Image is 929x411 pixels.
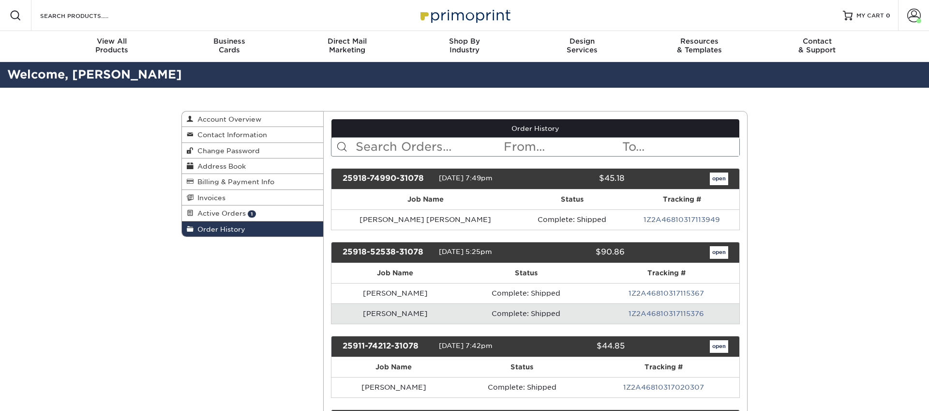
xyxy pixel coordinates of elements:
[182,190,323,205] a: Invoices
[641,37,758,54] div: & Templates
[331,263,459,283] th: Job Name
[459,303,594,324] td: Complete: Shipped
[331,377,456,397] td: [PERSON_NAME]
[459,283,594,303] td: Complete: Shipped
[503,138,621,156] input: From...
[710,173,728,185] a: open
[331,283,459,303] td: [PERSON_NAME]
[439,174,493,182] span: [DATE] 7:49pm
[456,377,588,397] td: Complete: Shipped
[182,174,323,190] a: Billing & Payment Info
[416,5,513,26] img: Primoprint
[520,209,624,230] td: Complete: Shipped
[194,225,245,233] span: Order History
[182,221,323,237] a: Order History
[331,303,459,324] td: [PERSON_NAME]
[182,127,323,142] a: Contact Information
[528,173,631,185] div: $45.18
[856,12,884,20] span: MY CART
[624,190,739,209] th: Tracking #
[182,143,323,158] a: Change Password
[623,383,704,391] a: 1Z2A46810317020307
[182,158,323,174] a: Address Book
[288,37,406,46] span: Direct Mail
[523,31,641,62] a: DesignServices
[758,31,876,62] a: Contact& Support
[331,119,740,138] a: Order History
[53,37,171,46] span: View All
[194,162,246,170] span: Address Book
[331,190,520,209] th: Job Name
[406,31,524,62] a: Shop ByIndustry
[406,37,524,46] span: Shop By
[194,131,267,139] span: Contact Information
[194,178,274,186] span: Billing & Payment Info
[621,138,739,156] input: To...
[335,173,439,185] div: 25918-74990-31078
[528,246,631,259] div: $90.86
[335,246,439,259] div: 25918-52538-31078
[194,147,260,155] span: Change Password
[710,340,728,353] a: open
[194,115,261,123] span: Account Overview
[523,37,641,54] div: Services
[758,37,876,54] div: & Support
[171,37,288,46] span: Business
[39,10,134,21] input: SEARCH PRODUCTS.....
[406,37,524,54] div: Industry
[528,340,631,353] div: $44.85
[288,31,406,62] a: Direct MailMarketing
[355,138,503,156] input: Search Orders...
[523,37,641,46] span: Design
[171,37,288,54] div: Cards
[644,216,720,223] a: 1Z2A46810317113949
[53,37,171,54] div: Products
[288,37,406,54] div: Marketing
[182,205,323,221] a: Active Orders 1
[331,357,456,377] th: Job Name
[456,357,588,377] th: Status
[331,209,520,230] td: [PERSON_NAME] [PERSON_NAME]
[439,342,493,349] span: [DATE] 7:42pm
[459,263,594,283] th: Status
[194,209,246,217] span: Active Orders
[710,246,728,259] a: open
[53,31,171,62] a: View AllProducts
[641,37,758,46] span: Resources
[758,37,876,46] span: Contact
[886,12,890,19] span: 0
[182,111,323,127] a: Account Overview
[593,263,739,283] th: Tracking #
[587,357,739,377] th: Tracking #
[629,310,704,317] a: 1Z2A46810317115376
[439,248,492,255] span: [DATE] 5:25pm
[194,194,225,202] span: Invoices
[171,31,288,62] a: BusinessCards
[335,340,439,353] div: 25911-74212-31078
[520,190,624,209] th: Status
[641,31,758,62] a: Resources& Templates
[248,210,256,218] span: 1
[629,289,704,297] a: 1Z2A46810317115367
